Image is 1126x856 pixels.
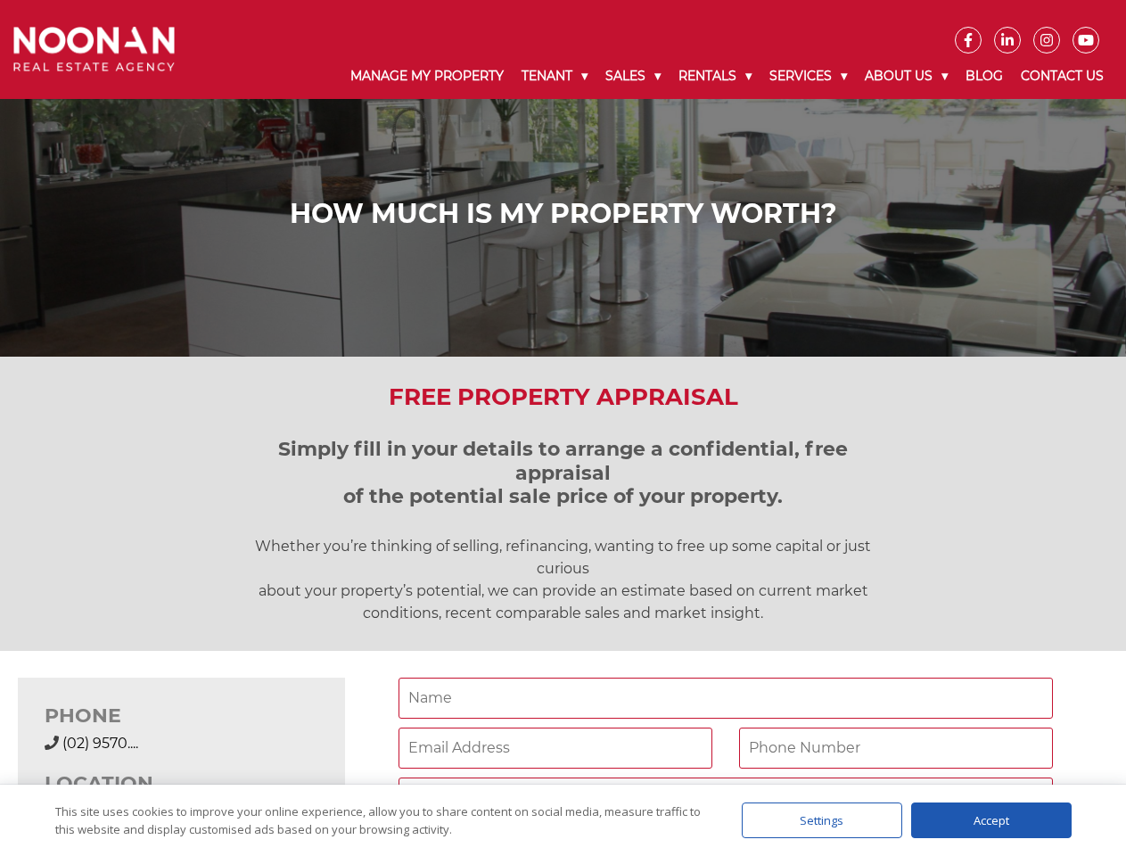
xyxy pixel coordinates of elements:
a: Sales [596,53,670,99]
input: Email Address [399,728,712,769]
input: Phone Number [739,728,1053,769]
a: Services [760,53,856,99]
input: Name [399,678,1053,719]
div: Accept [911,802,1072,838]
span: (02) 9570.... [62,735,138,752]
div: This site uses cookies to improve your online experience, allow you to share content on social me... [55,802,706,838]
a: About Us [856,53,957,99]
a: Blog [957,53,1012,99]
a: Contact Us [1012,53,1113,99]
h3: PHONE [45,704,318,728]
a: Click to reveal phone number [62,735,138,752]
h1: How Much is My Property Worth? [18,198,1108,230]
div: Settings [742,802,902,838]
p: Whether you’re thinking of selling, refinancing, wanting to free up some capital or just curious ... [229,535,898,624]
input: Address [399,778,1053,819]
a: Tenant [513,53,596,99]
a: Manage My Property [341,53,513,99]
img: Noonan Real Estate Agency [13,27,175,71]
h3: LOCATION [45,772,318,795]
h3: Simply fill in your details to arrange a confidential, free appraisal of the potential sale price... [229,438,898,508]
a: Rentals [670,53,760,99]
h2: Free Property Appraisal [18,383,1108,411]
